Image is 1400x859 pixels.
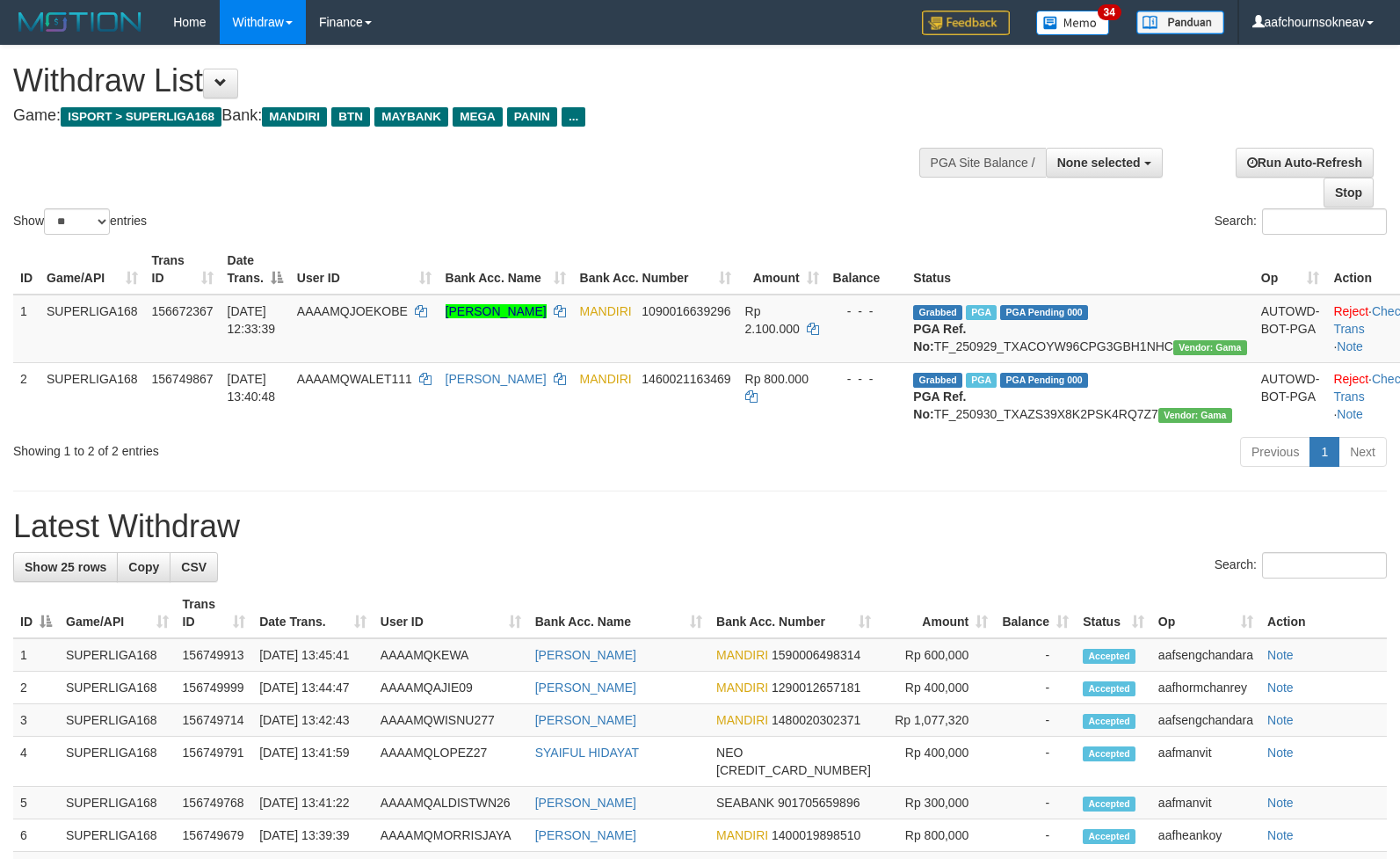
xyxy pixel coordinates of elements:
[913,305,962,320] span: Grabbed
[1151,638,1260,672] td: aafsengchandara
[716,796,774,810] span: SEABANK
[13,509,1387,544] h1: Latest Withdraw
[826,244,907,295] th: Balance
[374,704,528,737] td: AAAAMQWISNU277
[738,244,826,295] th: Amount: activate to sort column ascending
[13,638,59,672] td: 1
[1254,295,1327,363] td: AUTOWD-BOT-PGA
[1151,737,1260,787] td: aafmanvit
[13,9,147,35] img: MOTION_logo.png
[13,107,916,125] h4: Game: Bank:
[176,819,253,852] td: 156749679
[1240,437,1310,467] a: Previous
[59,588,176,638] th: Game/API: activate to sort column ascending
[906,295,1253,363] td: TF_250929_TXACOYW96CPG3GBH1NHC
[1337,407,1363,421] a: Note
[252,787,374,819] td: [DATE] 13:41:22
[1057,156,1141,170] span: None selected
[170,552,218,582] a: CSV
[176,638,253,672] td: 156749913
[59,638,176,672] td: SUPERLIGA168
[145,244,221,295] th: Trans ID: activate to sort column ascending
[580,304,632,318] span: MANDIRI
[13,819,59,852] td: 6
[878,704,995,737] td: Rp 1,077,320
[13,787,59,819] td: 5
[374,787,528,819] td: AAAAMQALDISTWN26
[374,737,528,787] td: AAAAMQLOPEZ27
[1173,340,1247,355] span: Vendor URL: https://trx31.1velocity.biz
[878,819,995,852] td: Rp 800,000
[535,648,636,662] a: [PERSON_NAME]
[221,244,290,295] th: Date Trans.: activate to sort column descending
[176,672,253,704] td: 156749999
[1267,713,1294,727] a: Note
[252,672,374,704] td: [DATE] 13:44:47
[59,704,176,737] td: SUPERLIGA168
[176,704,253,737] td: 156749714
[1151,819,1260,852] td: aafheankoy
[507,107,557,127] span: PANIN
[906,244,1253,295] th: Status
[642,372,730,386] span: Copy 1460021163469 to clipboard
[1260,588,1387,638] th: Action
[40,362,145,430] td: SUPERLIGA168
[995,672,1076,704] td: -
[906,362,1253,430] td: TF_250930_TXAZS39X8K2PSK4RQ7Z7
[176,588,253,638] th: Trans ID: activate to sort column ascending
[61,107,221,127] span: ISPORT > SUPERLIGA168
[580,372,632,386] span: MANDIRI
[374,819,528,852] td: AAAAMQMORRISJAYA
[995,819,1076,852] td: -
[13,208,147,235] label: Show entries
[1083,829,1135,844] span: Accepted
[374,672,528,704] td: AAAAMQAJIE09
[446,372,547,386] a: [PERSON_NAME]
[642,304,730,318] span: Copy 1090016639296 to clipboard
[1083,649,1135,664] span: Accepted
[995,737,1076,787] td: -
[13,672,59,704] td: 2
[1333,372,1368,386] a: Reject
[1262,208,1387,235] input: Search:
[374,638,528,672] td: AAAAMQKEWA
[252,737,374,787] td: [DATE] 13:41:59
[1254,362,1327,430] td: AUTOWD-BOT-PGA
[878,672,995,704] td: Rp 400,000
[922,11,1010,35] img: Feedback.jpg
[40,295,145,363] td: SUPERLIGA168
[1309,437,1339,467] a: 1
[772,828,860,842] span: Copy 1400019898510 to clipboard
[13,435,570,460] div: Showing 1 to 2 of 2 entries
[1338,437,1387,467] a: Next
[1136,11,1224,34] img: panduan.png
[716,713,768,727] span: MANDIRI
[1046,148,1163,178] button: None selected
[453,107,503,127] span: MEGA
[117,552,170,582] a: Copy
[1151,588,1260,638] th: Op: activate to sort column ascending
[878,638,995,672] td: Rp 600,000
[995,638,1076,672] td: -
[1098,4,1121,20] span: 34
[772,648,860,662] span: Copy 1590006498314 to clipboard
[573,244,738,295] th: Bank Acc. Number: activate to sort column ascending
[1267,796,1294,810] a: Note
[228,372,276,404] span: [DATE] 13:40:48
[252,704,374,737] td: [DATE] 13:42:43
[913,389,966,421] b: PGA Ref. No:
[716,746,743,760] span: NEO
[745,372,809,386] span: Rp 800.000
[262,107,327,127] span: MANDIRI
[1000,373,1088,388] span: PGA Pending
[44,208,110,235] select: Showentries
[709,588,878,638] th: Bank Acc. Number: activate to sort column ascending
[1083,797,1135,812] span: Accepted
[535,713,636,727] a: [PERSON_NAME]
[878,737,995,787] td: Rp 400,000
[1333,304,1368,318] a: Reject
[995,787,1076,819] td: -
[745,304,800,336] span: Rp 2.100.000
[1215,208,1387,235] label: Search:
[716,763,871,777] span: Copy 5859459223534313 to clipboard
